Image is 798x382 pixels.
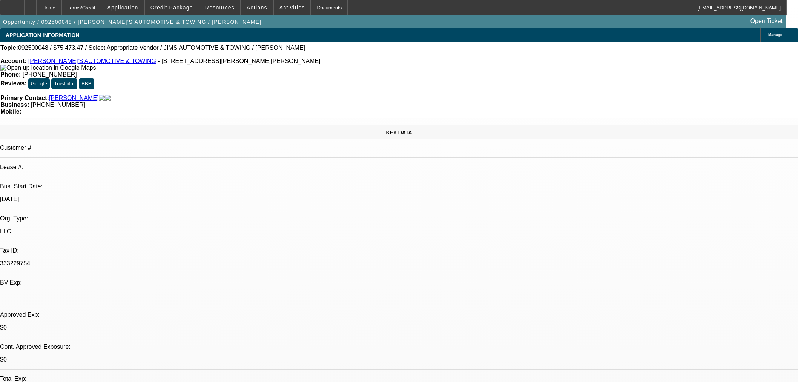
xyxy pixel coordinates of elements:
span: Actions [247,5,267,11]
span: Opportunity / 092500048 / [PERSON_NAME]'S AUTOMOTIVE & TOWING / [PERSON_NAME] [3,19,262,25]
a: View Google Maps [0,65,96,71]
span: Application [107,5,138,11]
strong: Primary Contact: [0,95,49,102]
strong: Account: [0,58,26,64]
a: [PERSON_NAME]'S AUTOMOTIVE & TOWING [28,58,156,64]
span: Activities [279,5,305,11]
img: facebook-icon.png [99,95,105,102]
span: [PHONE_NUMBER] [23,71,77,78]
strong: Mobile: [0,108,21,115]
strong: Phone: [0,71,21,78]
span: Manage [768,33,782,37]
button: BBB [79,78,94,89]
img: Open up location in Google Maps [0,65,96,71]
button: Activities [274,0,311,15]
a: Open Ticket [747,15,786,28]
button: Actions [241,0,273,15]
button: Resources [199,0,240,15]
img: linkedin-icon.png [105,95,111,102]
span: - [STREET_ADDRESS][PERSON_NAME][PERSON_NAME] [158,58,320,64]
span: 092500048 / $75,473.47 / Select Appropriate Vendor / JIMS AUTOMOTIVE & TOWING / [PERSON_NAME] [18,45,305,51]
span: Resources [205,5,235,11]
span: KEY DATA [386,129,412,136]
button: Google [28,78,50,89]
span: [PHONE_NUMBER] [31,102,85,108]
strong: Topic: [0,45,18,51]
span: APPLICATION INFORMATION [6,32,79,38]
button: Trustpilot [51,78,77,89]
button: Application [101,0,144,15]
strong: Business: [0,102,29,108]
strong: Reviews: [0,80,26,86]
span: Credit Package [150,5,193,11]
a: [PERSON_NAME] [49,95,99,102]
button: Credit Package [145,0,199,15]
